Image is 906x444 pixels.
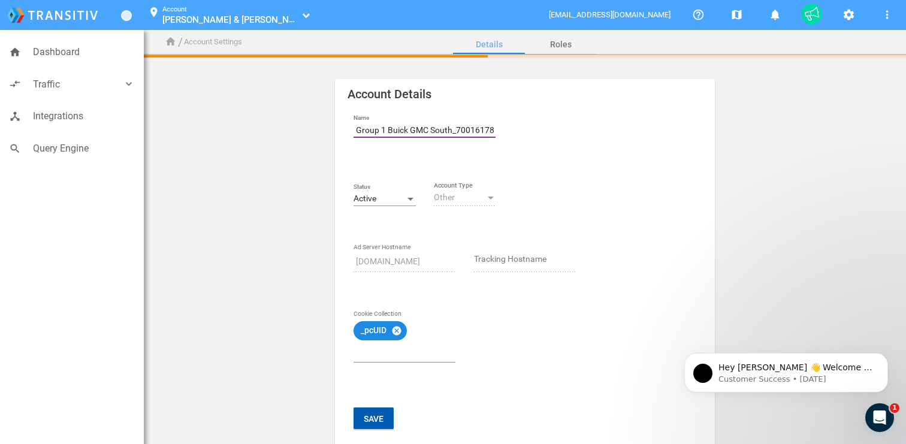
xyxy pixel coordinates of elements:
[121,10,132,21] a: Toggle Menu
[184,36,242,49] li: Account Settings
[9,78,21,90] i: compare_arrows
[354,345,455,360] input: Cookie Collection
[525,30,597,59] a: Roles
[354,321,407,340] mat-chip: _pcUID
[875,2,899,26] button: More
[354,113,496,123] label: Name
[865,403,894,432] iframe: Intercom live chat
[841,8,856,22] mat-icon: settings
[3,38,141,66] a: homeDashboard
[666,328,906,412] iframe: Intercom notifications message
[33,108,135,124] span: Integrations
[3,102,141,130] a: device_hubIntegrations
[434,192,455,202] span: Other
[354,319,455,362] mat-chip-list: Fruit selection
[348,89,702,99] mat-card-title: Account Details
[162,5,187,13] small: Account
[33,141,135,156] span: Query Engine
[691,8,705,22] mat-icon: help_outline
[9,110,21,122] i: device_hub
[165,36,177,48] i: home
[3,71,141,98] a: compare_arrowsTraffickeyboard_arrow_down
[123,78,135,90] i: keyboard_arrow_down
[9,46,21,58] i: home
[354,182,416,192] label: Status
[162,14,425,25] span: [PERSON_NAME] & [PERSON_NAME] Buick GMC South_70016178
[354,407,394,429] button: Save
[549,10,672,19] span: [EMAIL_ADDRESS][DOMAIN_NAME]
[768,8,782,22] mat-icon: notifications
[453,30,525,59] a: Details
[729,8,744,22] mat-icon: map
[178,32,183,52] li: /
[33,44,135,60] span: Dashboard
[890,403,899,413] span: 1
[391,325,402,336] mat-icon: cancel
[9,143,21,155] i: search
[7,8,98,23] img: logo
[3,135,141,162] a: searchQuery Engine
[880,8,894,22] mat-icon: more_vert
[354,194,376,203] span: Active
[33,77,123,92] span: Traffic
[147,7,161,21] mat-icon: location_on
